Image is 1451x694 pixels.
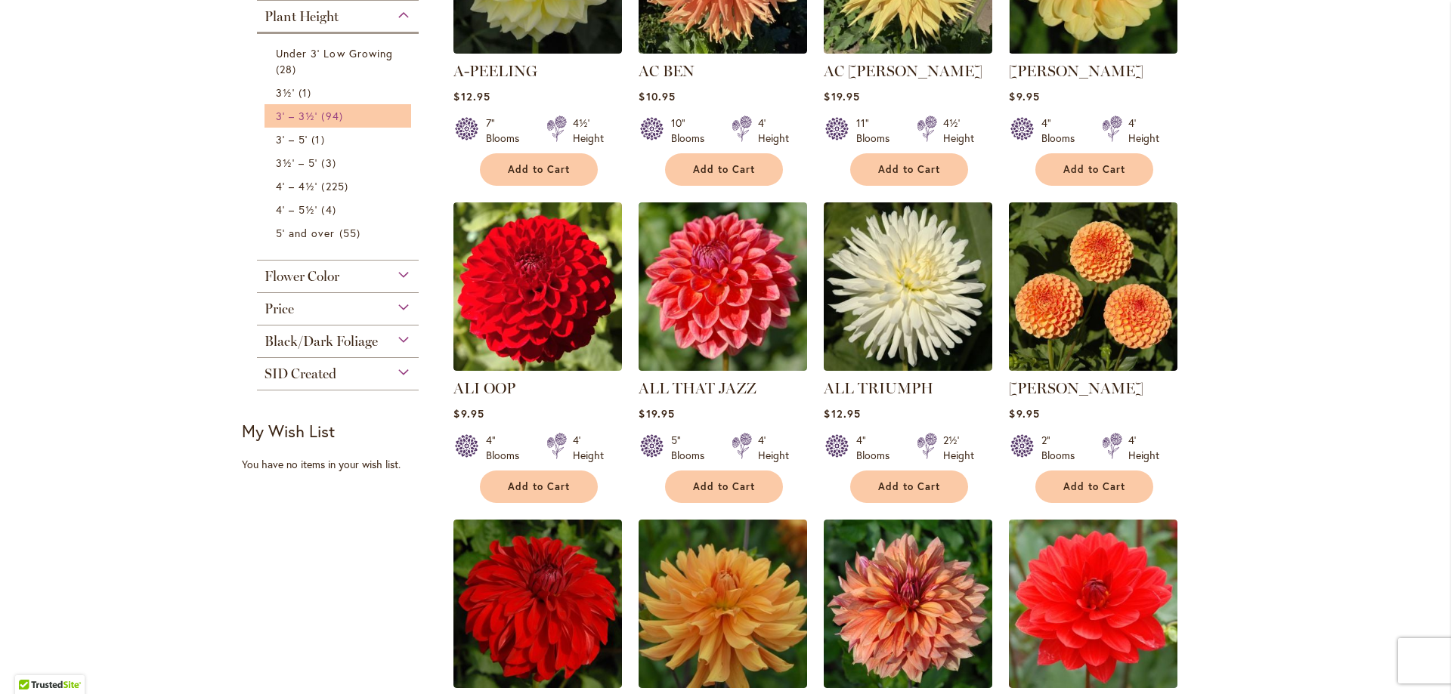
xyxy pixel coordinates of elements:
div: 4' Height [573,433,604,463]
span: $12.95 [824,406,860,421]
iframe: Launch Accessibility Center [11,640,54,683]
a: ANGELS OF 7A [1009,677,1177,691]
button: Add to Cart [665,153,783,186]
div: 7" Blooms [486,116,528,146]
span: Plant Height [265,8,339,25]
a: ALL THAT JAZZ [639,359,807,374]
span: 55 [339,225,364,241]
button: Add to Cart [665,470,783,503]
span: Add to Cart [693,480,755,493]
img: ALL THAT JAZZ [639,202,807,371]
span: 3' – 5' [276,132,308,147]
span: Under 3' Low Growing [276,46,393,60]
div: 4' Height [758,433,789,463]
a: Under 3' Low Growing 28 [276,45,404,77]
a: A-Peeling [453,42,622,57]
a: A-PEELING [453,62,537,80]
span: 3½' [276,85,295,100]
span: 4 [321,202,339,217]
span: SID Created [265,366,336,382]
img: ALL TRIUMPH [824,202,992,371]
span: Add to Cart [1063,163,1125,176]
div: 4" Blooms [856,433,899,463]
a: 4' – 4½' 225 [276,178,404,194]
button: Add to Cart [1035,470,1153,503]
img: ANGELS OF 7A [1009,520,1177,688]
a: AMERICAN BEAUTY [453,677,622,691]
span: 28 [276,61,300,77]
button: Add to Cart [480,470,598,503]
span: 4' – 5½' [276,202,317,217]
span: 1 [299,85,315,100]
span: 4' – 4½' [276,179,317,193]
div: 2½' Height [943,433,974,463]
span: Price [265,301,294,317]
span: 1 [311,131,328,147]
a: ALL TRIUMPH [824,379,933,397]
span: $10.95 [639,89,675,103]
span: 3 [321,155,339,171]
a: AC Jeri [824,42,992,57]
div: 4½' Height [573,116,604,146]
span: Flower Color [265,268,339,285]
span: Black/Dark Foliage [265,333,378,350]
span: 5' and over [276,226,336,240]
a: AMBER QUEEN [1009,359,1177,374]
a: AC BEN [639,62,695,80]
div: 4" Blooms [486,433,528,463]
div: 11" Blooms [856,116,899,146]
img: Andy's Legacy [824,520,992,688]
a: AC [PERSON_NAME] [824,62,982,80]
span: 3½' – 5' [276,156,317,170]
div: 5" Blooms [671,433,713,463]
button: Add to Cart [480,153,598,186]
a: 3' – 3½' 94 [276,108,404,124]
a: ALI OOP [453,359,622,374]
button: Add to Cart [1035,153,1153,186]
span: $9.95 [1009,89,1039,103]
button: Add to Cart [850,470,968,503]
a: 4' – 5½' 4 [276,202,404,217]
span: $12.95 [453,89,490,103]
a: Andy's Legacy [824,677,992,691]
div: 2" Blooms [1041,433,1084,463]
a: 3½' – 5' 3 [276,155,404,171]
img: AMERICAN BEAUTY [453,520,622,688]
a: AC BEN [639,42,807,57]
button: Add to Cart [850,153,968,186]
a: ANDREW CHARLES [639,677,807,691]
div: 10" Blooms [671,116,713,146]
span: $9.95 [1009,406,1039,421]
div: You have no items in your wish list. [242,457,444,472]
span: Add to Cart [508,163,570,176]
span: Add to Cart [693,163,755,176]
a: 3' – 5' 1 [276,131,404,147]
span: Add to Cart [508,480,570,493]
span: Add to Cart [1063,480,1125,493]
img: ALI OOP [453,202,622,371]
a: ALI OOP [453,379,515,397]
strong: My Wish List [242,420,335,442]
a: AHOY MATEY [1009,42,1177,57]
span: 3' – 3½' [276,109,317,123]
div: 4' Height [758,116,789,146]
span: 225 [321,178,351,194]
div: 4½' Height [943,116,974,146]
span: Add to Cart [878,480,940,493]
a: ALL TRIUMPH [824,359,992,374]
span: $9.95 [453,406,484,421]
div: 4' Height [1128,433,1159,463]
img: ANDREW CHARLES [639,520,807,688]
span: $19.95 [824,89,859,103]
a: [PERSON_NAME] [1009,379,1143,397]
span: 94 [321,108,346,124]
a: ALL THAT JAZZ [639,379,756,397]
img: AMBER QUEEN [1009,202,1177,371]
span: Add to Cart [878,163,940,176]
div: 4" Blooms [1041,116,1084,146]
a: [PERSON_NAME] [1009,62,1143,80]
a: 3½' 1 [276,85,404,100]
span: $19.95 [639,406,674,421]
a: 5' and over 55 [276,225,404,241]
div: 4' Height [1128,116,1159,146]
